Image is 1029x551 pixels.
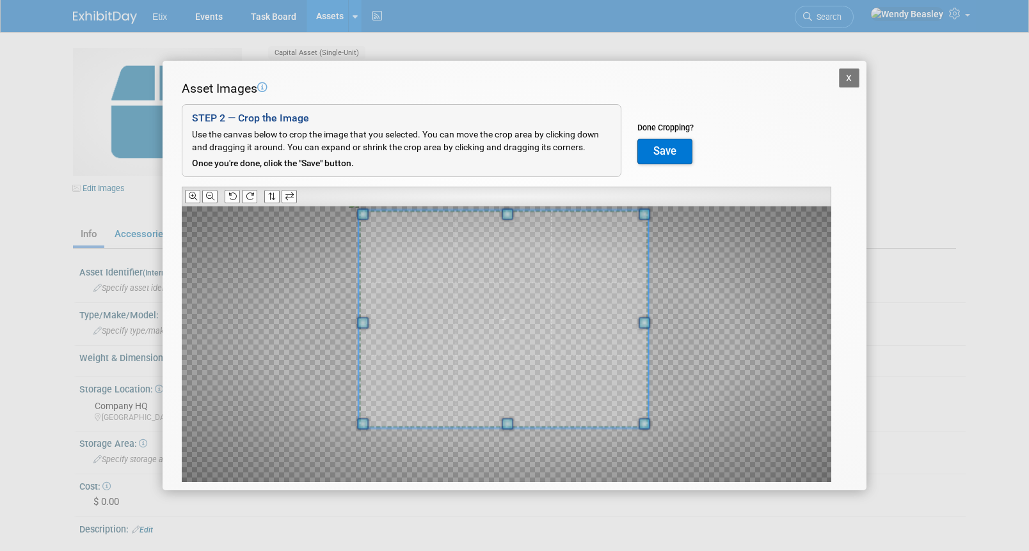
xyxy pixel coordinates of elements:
[839,68,859,88] button: X
[182,80,831,98] div: Asset Images
[192,111,611,126] div: STEP 2 — Crop the Image
[192,129,599,152] span: Use the canvas below to crop the image that you selected. You can move the crop area by clicking ...
[264,190,280,203] button: Flip Vertically
[192,157,611,170] div: Once you're done, click the "Save" button.
[637,139,692,164] button: Save
[637,122,694,134] div: Done Cropping?
[225,190,240,203] button: Rotate Counter-clockwise
[202,190,218,203] button: Zoom Out
[242,190,257,203] button: Rotate Clockwise
[185,190,200,203] button: Zoom In
[282,190,297,203] button: Flip Horizontally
